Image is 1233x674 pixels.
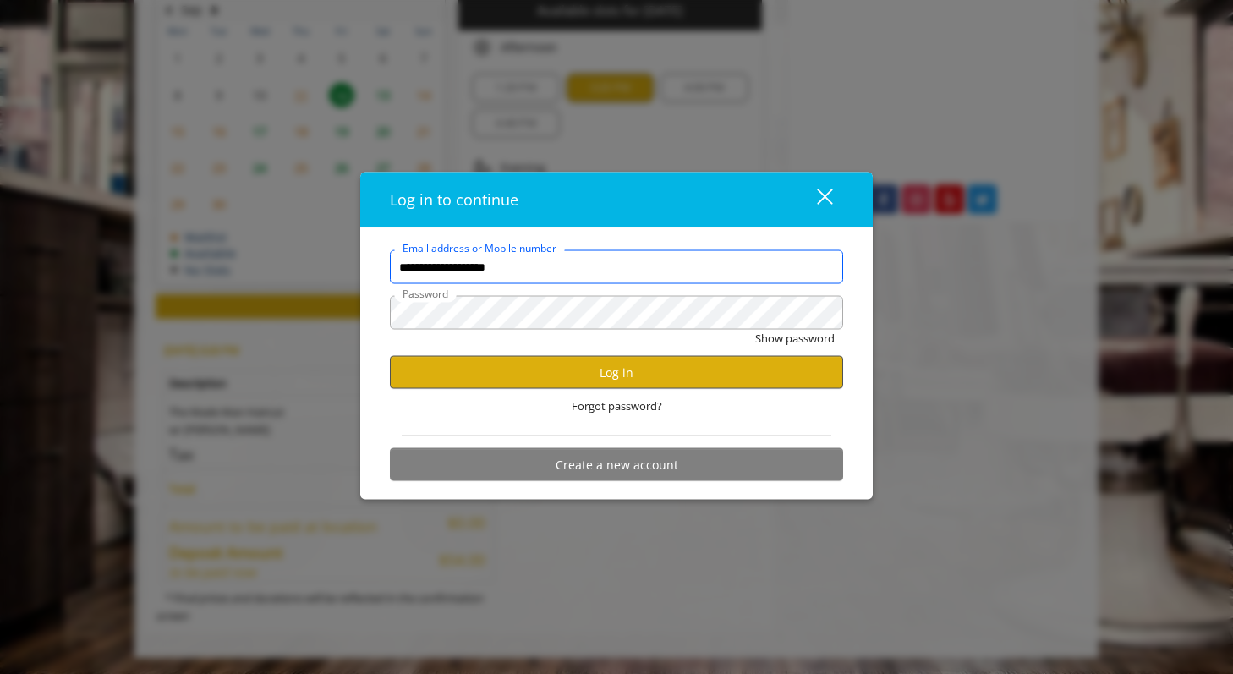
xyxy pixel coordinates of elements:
span: Log in to continue [390,189,518,210]
label: Password [394,286,457,302]
button: Show password [755,330,835,348]
label: Email address or Mobile number [394,240,565,256]
input: Password [390,296,843,330]
button: Log in [390,356,843,389]
div: close dialog [797,187,831,212]
input: Email address or Mobile number [390,250,843,284]
button: Create a new account [390,448,843,481]
span: Forgot password? [572,397,662,415]
button: close dialog [786,183,843,217]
